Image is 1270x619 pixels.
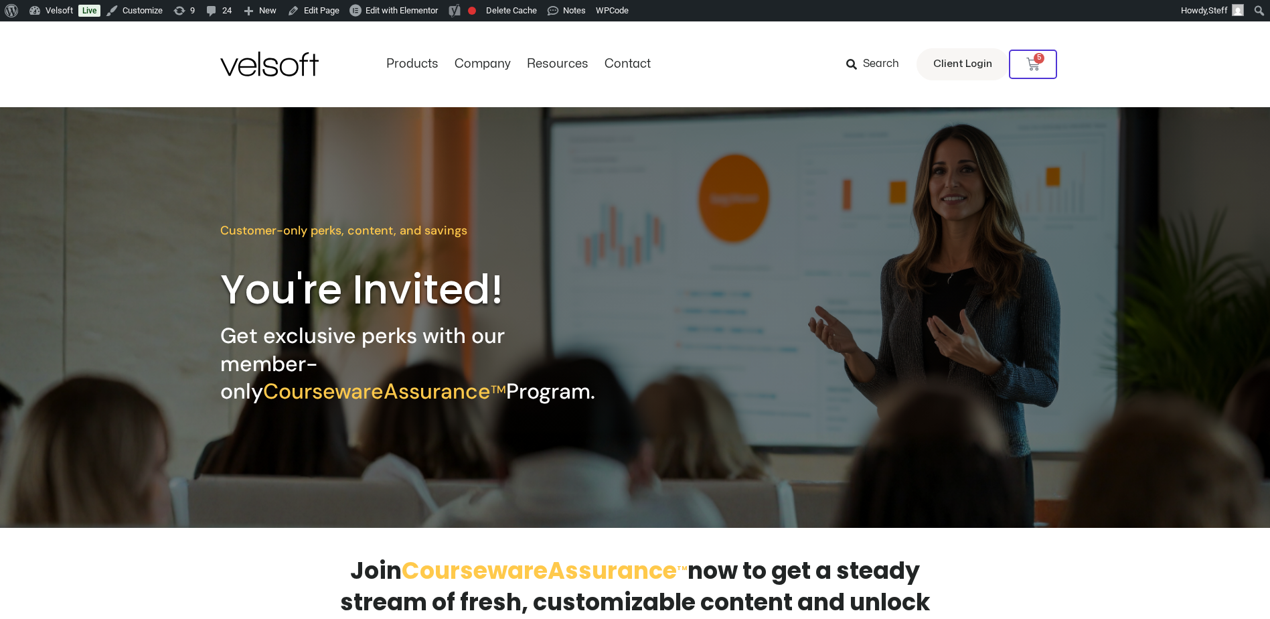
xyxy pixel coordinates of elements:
[597,57,659,72] a: ContactMenu Toggle
[447,57,519,72] a: CompanyMenu Toggle
[677,564,688,572] span: TM
[220,222,517,240] p: Customer-only perks, content, and savings
[220,263,688,316] h2: You're Invited!
[917,48,1009,80] a: Client Login
[491,383,506,397] sup: TM
[78,5,100,17] a: Live
[846,53,908,76] a: Search
[220,52,319,76] img: Velsoft Training Materials
[933,56,992,73] span: Client Login
[863,56,899,73] span: Search
[378,57,447,72] a: ProductsMenu Toggle
[1009,50,1057,79] a: 5
[378,57,659,72] nav: Menu
[1034,53,1044,64] span: 5
[263,377,506,405] span: CoursewareAssurance
[1208,5,1228,15] span: Steff
[519,57,597,72] a: ResourcesMenu Toggle
[468,7,476,15] div: Needs improvement
[366,5,438,15] span: Edit with Elementor
[402,554,677,587] span: CoursewareAssurance
[220,322,602,406] h2: Get exclusive perks with our member-only Program.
